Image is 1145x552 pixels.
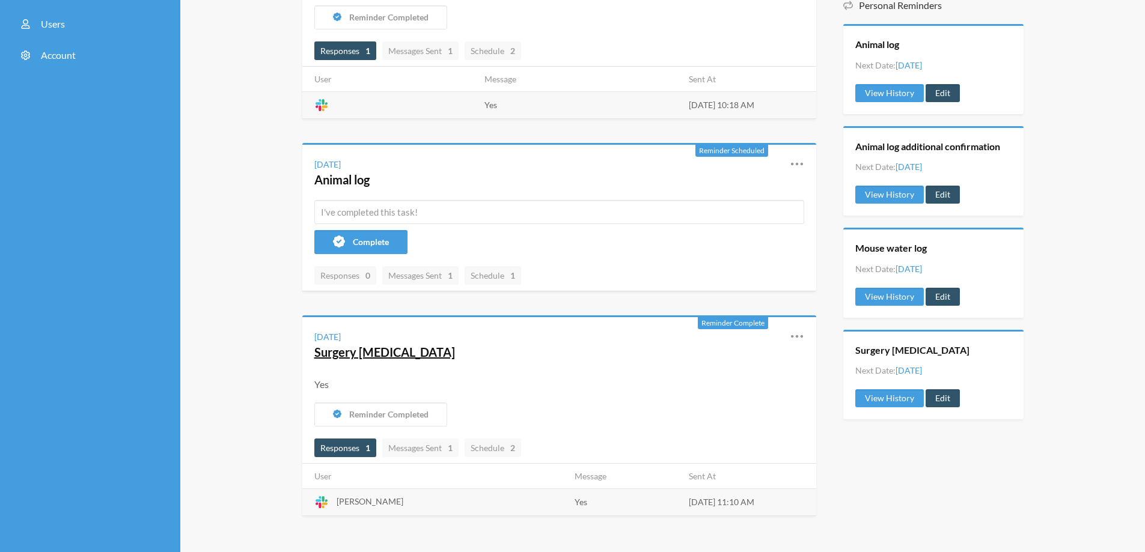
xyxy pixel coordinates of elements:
[855,84,924,102] a: View History
[926,84,960,102] a: Edit
[314,41,376,60] a: Responses1
[314,266,376,285] a: Responses0
[896,162,922,172] span: [DATE]
[314,330,341,343] div: [DATE]
[349,409,429,419] span: Reminder Completed
[510,269,515,282] strong: 1
[314,200,804,224] input: I've completed this task!
[448,441,453,454] strong: 1
[314,5,447,29] button: Reminder Completed
[302,464,568,489] th: User
[314,438,376,457] a: Responses1
[855,288,924,306] a: View History
[567,464,681,489] th: Message
[477,67,682,92] th: Message
[314,402,447,426] button: Reminder Completed
[682,488,816,515] td: [DATE] 11:10 AM
[699,146,765,155] span: Reminder Scheduled
[896,264,922,274] span: [DATE]
[855,364,922,377] li: Next Date:
[302,67,477,92] th: User
[567,488,681,515] td: Yes
[388,46,453,56] span: Messages Sent
[926,186,960,204] a: Edit
[465,438,521,457] a: Schedule2
[471,46,515,56] span: Schedule
[855,262,922,275] li: Next Date:
[320,270,370,281] span: Responses
[926,288,960,306] a: Edit
[855,38,899,51] a: Animal log
[314,345,455,359] a: Surgery [MEDICAL_DATA]
[855,59,922,71] li: Next Date:
[471,443,515,453] span: Schedule
[9,11,171,37] a: Users
[9,42,171,68] a: Account
[465,266,521,285] a: Schedule1
[314,377,804,392] div: Yes
[896,365,922,375] span: [DATE]
[388,270,453,281] span: Messages Sent
[855,140,1000,153] a: Animal log additional confirmation
[337,496,403,506] span: [PERSON_NAME]
[926,389,960,407] a: Edit
[320,443,370,453] span: Responses
[382,41,459,60] a: Messages Sent1
[365,44,370,57] strong: 1
[41,18,65,29] span: Users
[448,269,453,282] strong: 1
[855,241,927,255] a: Mouse water log
[365,441,370,454] strong: 1
[382,266,459,285] a: Messages Sent1
[382,438,459,457] a: Messages Sent1
[855,344,969,357] a: Surgery [MEDICAL_DATA]
[855,160,922,173] li: Next Date:
[682,67,816,92] th: Sent At
[349,12,429,22] span: Reminder Completed
[320,46,370,56] span: Responses
[314,172,370,187] a: Animal log
[510,441,515,454] strong: 2
[855,389,924,407] a: View History
[682,464,816,489] th: Sent At
[314,230,408,254] button: Complete
[314,158,341,171] div: [DATE]
[41,49,76,61] span: Account
[465,41,521,60] a: Schedule2
[682,91,816,118] td: [DATE] 10:18 AM
[448,44,453,57] strong: 1
[701,318,765,327] span: Reminder Complete
[855,186,924,204] a: View History
[510,44,515,57] strong: 2
[896,60,922,70] span: [DATE]
[471,270,515,281] span: Schedule
[353,237,389,247] span: Complete
[365,269,370,282] strong: 0
[477,91,682,118] td: Yes
[388,443,453,453] span: Messages Sent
